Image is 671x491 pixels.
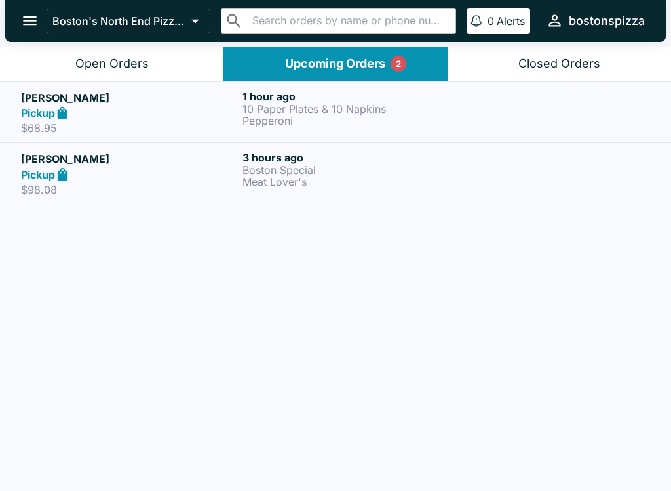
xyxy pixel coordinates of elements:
h5: [PERSON_NAME] [21,90,237,106]
p: 10 Paper Plates & 10 Napkins [242,103,459,115]
h6: 3 hours ago [242,151,459,164]
strong: Pickup [21,168,55,181]
p: 0 [488,14,494,28]
input: Search orders by name or phone number [248,12,450,30]
p: Boston's North End Pizza Bakery [52,14,186,28]
h5: [PERSON_NAME] [21,151,237,167]
p: $68.95 [21,121,237,135]
strong: Pickup [21,106,55,119]
div: Open Orders [75,56,149,72]
p: 2 [396,57,401,70]
div: Closed Orders [518,56,600,72]
div: bostonspizza [569,13,645,29]
button: bostonspizza [541,7,650,35]
p: Pepperoni [242,115,459,127]
p: Alerts [497,14,525,28]
p: Boston Special [242,164,459,176]
div: Upcoming Orders [285,56,385,72]
h6: 1 hour ago [242,90,459,103]
button: Boston's North End Pizza Bakery [47,9,210,33]
p: $98.08 [21,183,237,196]
button: open drawer [13,4,47,37]
p: Meat Lover's [242,176,459,188]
